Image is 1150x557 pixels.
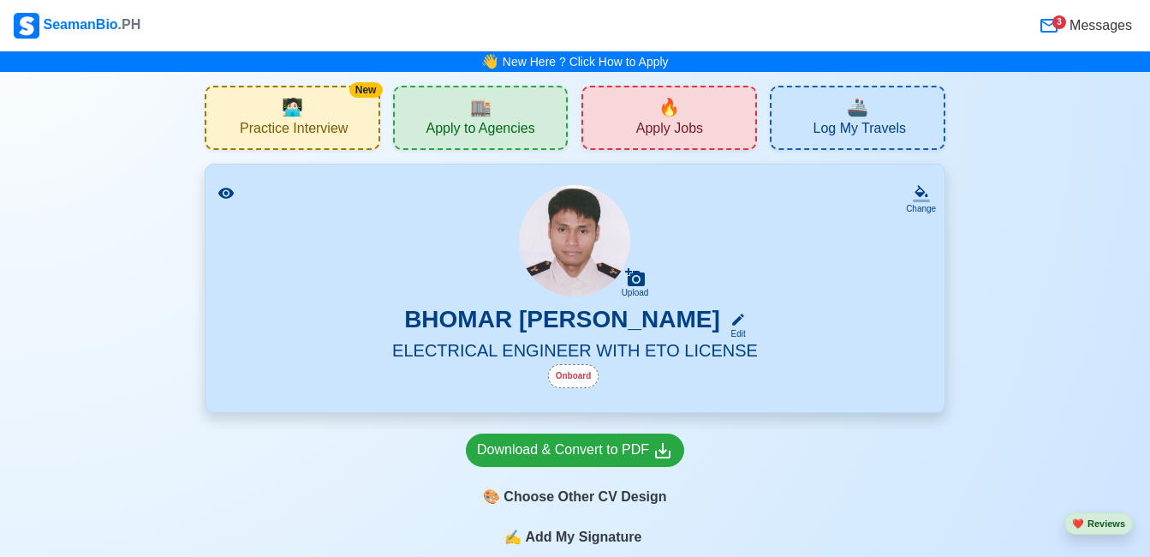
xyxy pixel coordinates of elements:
[658,94,680,120] span: new
[426,120,534,141] span: Apply to Agencies
[470,94,492,120] span: agencies
[503,55,669,69] a: New Here ? Click How to Apply
[548,364,599,388] div: Onboard
[1064,512,1133,536] button: heartReviews
[1066,15,1132,36] span: Messages
[1072,518,1084,529] span: heart
[521,527,645,548] span: Add My Signature
[477,48,503,75] span: bell
[477,440,673,461] div: Download & Convert to PDF
[404,305,720,340] h3: BHOMAR [PERSON_NAME]
[847,94,868,120] span: travel
[1052,15,1066,29] div: 3
[504,527,521,548] span: sign
[813,120,905,141] span: Log My Travels
[14,13,140,39] div: SeamanBio
[466,481,684,513] div: Choose Other CV Design
[349,82,383,98] div: New
[466,434,684,467] a: Download & Convert to PDF
[622,288,649,298] div: Upload
[483,487,500,507] span: paint
[226,340,924,364] h5: ELECTRICAL ENGINEER WITH ETO LICENSE
[118,17,141,32] span: .PH
[282,94,303,120] span: interview
[240,120,348,141] span: Practice Interview
[724,327,746,340] div: Edit
[906,202,936,215] div: Change
[636,120,703,141] span: Apply Jobs
[14,13,39,39] img: Logo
